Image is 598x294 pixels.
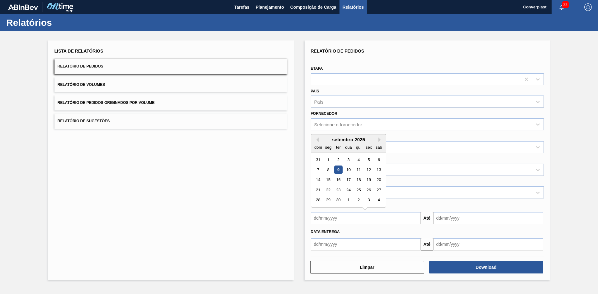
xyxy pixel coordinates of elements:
span: Relatório de Pedidos [58,64,103,68]
button: Relatório de Pedidos Originados por Volume [55,95,287,110]
div: Choose segunda-feira, 1 de setembro de 2025 [324,156,332,164]
div: País [314,99,324,105]
div: Choose segunda-feira, 8 de setembro de 2025 [324,166,332,174]
input: dd/mm/yyyy [433,212,543,224]
span: 22 [562,1,569,8]
div: Choose quinta-feira, 25 de setembro de 2025 [354,186,363,194]
button: Relatório de Sugestões [55,114,287,129]
div: Choose terça-feira, 9 de setembro de 2025 [334,166,342,174]
div: Choose sábado, 6 de setembro de 2025 [374,156,383,164]
div: seg [324,143,332,152]
button: Até [421,212,433,224]
span: Relatórios [343,3,364,11]
input: dd/mm/yyyy [433,238,543,250]
div: Choose quinta-feira, 11 de setembro de 2025 [354,166,363,174]
button: Next Month [378,138,383,142]
div: Choose domingo, 31 de agosto de 2025 [314,156,322,164]
span: Lista de Relatórios [55,49,103,54]
span: Composição de Carga [290,3,336,11]
div: Choose sábado, 20 de setembro de 2025 [374,176,383,184]
span: Relatório de Volumes [58,82,105,87]
input: dd/mm/yyyy [311,212,421,224]
span: Data entrega [311,230,340,234]
div: Choose domingo, 7 de setembro de 2025 [314,166,322,174]
div: Choose terça-feira, 2 de setembro de 2025 [334,156,342,164]
div: Choose sexta-feira, 12 de setembro de 2025 [364,166,373,174]
div: Choose sexta-feira, 5 de setembro de 2025 [364,156,373,164]
div: Choose quarta-feira, 17 de setembro de 2025 [344,176,353,184]
div: Selecione o fornecedor [314,122,362,127]
div: Choose terça-feira, 16 de setembro de 2025 [334,176,342,184]
span: Relatório de Sugestões [58,119,110,123]
div: Choose domingo, 28 de setembro de 2025 [314,196,322,204]
div: Choose segunda-feira, 15 de setembro de 2025 [324,176,332,184]
button: Relatório de Pedidos [55,59,287,74]
label: País [311,89,319,93]
div: dom [314,143,322,152]
div: Choose segunda-feira, 22 de setembro de 2025 [324,186,332,194]
img: TNhmsLtSVTkK8tSr43FrP2fwEKptu5GPRR3wAAAABJRU5ErkJggg== [8,4,38,10]
div: Choose quinta-feira, 4 de setembro de 2025 [354,156,363,164]
span: Relatório de Pedidos [311,49,364,54]
div: Choose domingo, 14 de setembro de 2025 [314,176,322,184]
div: Choose sábado, 13 de setembro de 2025 [374,166,383,174]
img: Logout [584,3,592,11]
div: Choose quarta-feira, 3 de setembro de 2025 [344,156,353,164]
div: qui [354,143,363,152]
div: Choose quarta-feira, 24 de setembro de 2025 [344,186,353,194]
button: Limpar [310,261,424,273]
div: setembro 2025 [311,137,386,142]
div: Choose quinta-feira, 18 de setembro de 2025 [354,176,363,184]
h1: Relatórios [6,19,117,26]
span: Planejamento [256,3,284,11]
div: Choose sábado, 4 de outubro de 2025 [374,196,383,204]
button: Previous Month [314,138,319,142]
div: Choose quinta-feira, 2 de outubro de 2025 [354,196,363,204]
div: Choose sábado, 27 de setembro de 2025 [374,186,383,194]
input: dd/mm/yyyy [311,238,421,250]
div: month 2025-09 [313,155,384,205]
div: Choose terça-feira, 30 de setembro de 2025 [334,196,342,204]
button: Download [429,261,543,273]
div: qua [344,143,353,152]
div: Choose sexta-feira, 26 de setembro de 2025 [364,186,373,194]
div: Choose domingo, 21 de setembro de 2025 [314,186,322,194]
div: ter [334,143,342,152]
button: Até [421,238,433,250]
button: Notificações [552,3,572,12]
div: Choose sexta-feira, 3 de outubro de 2025 [364,196,373,204]
div: Choose quarta-feira, 10 de setembro de 2025 [344,166,353,174]
div: sab [374,143,383,152]
div: Choose quarta-feira, 1 de outubro de 2025 [344,196,353,204]
div: Choose terça-feira, 23 de setembro de 2025 [334,186,342,194]
div: Choose segunda-feira, 29 de setembro de 2025 [324,196,332,204]
span: Tarefas [234,3,249,11]
span: Relatório de Pedidos Originados por Volume [58,100,155,105]
label: Etapa [311,66,323,71]
label: Fornecedor [311,111,337,116]
div: sex [364,143,373,152]
div: Choose sexta-feira, 19 de setembro de 2025 [364,176,373,184]
button: Relatório de Volumes [55,77,287,92]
